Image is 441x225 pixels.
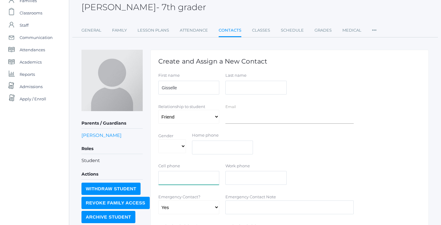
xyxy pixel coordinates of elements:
[20,19,28,31] span: Staff
[225,163,286,169] label: Work phone
[81,211,135,223] input: Archive Student
[20,68,35,80] span: Reports
[20,80,43,93] span: Admissions
[20,7,42,19] span: Classrooms
[81,118,143,129] h5: Parents / Guardians
[342,24,361,37] a: Medical
[20,31,53,44] span: Communication
[81,50,143,111] img: Jewel Beaudry
[225,72,286,79] label: Last name
[81,169,143,180] h5: Actions
[20,93,46,105] span: Apply / Enroll
[81,197,150,209] input: Revoke Family Access
[315,24,332,37] a: Grades
[158,58,421,65] h1: Create and Assign a New Contact
[252,24,270,37] a: Classes
[81,24,101,37] a: General
[219,24,241,37] a: Contacts
[158,133,173,138] label: Gender
[225,104,236,109] label: Email
[112,24,127,37] a: Family
[138,24,169,37] a: Lesson Plans
[156,2,206,12] span: - 7th grader
[81,157,143,164] li: Student
[158,163,219,169] label: Cell phone
[192,132,253,138] label: Home phone
[225,194,276,199] label: Emergency Contact Note
[180,24,208,37] a: Attendance
[20,56,42,68] span: Academics
[81,132,122,139] a: [PERSON_NAME]
[81,144,143,154] h5: Roles
[158,104,205,109] label: Relationship to student
[158,194,200,199] label: Emergency Contact?
[281,24,304,37] a: Schedule
[158,72,219,79] label: First name
[20,44,45,56] span: Attendances
[81,183,141,195] input: Withdraw Student
[81,2,206,12] h2: [PERSON_NAME]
